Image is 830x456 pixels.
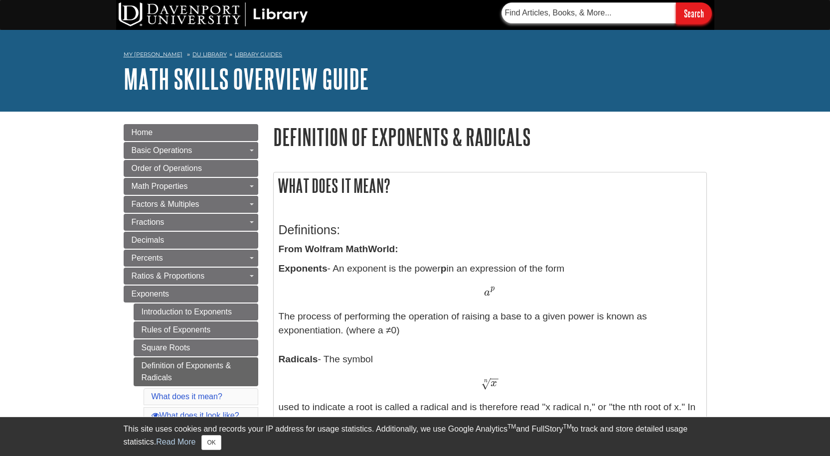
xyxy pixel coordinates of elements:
a: Basic Operations [124,142,258,159]
a: Fractions [124,214,258,231]
a: Library Guides [235,51,282,58]
a: Factors & Multiples [124,196,258,213]
span: Exponents [132,290,169,298]
span: Ratios & Proportions [132,272,205,280]
a: Home [124,124,258,141]
a: Percents [124,250,258,267]
a: Read More [156,438,195,446]
span: Home [132,128,153,137]
span: n [484,378,488,384]
a: Math Skills Overview Guide [124,63,369,94]
b: Radicals [279,354,318,364]
a: Decimals [124,232,258,249]
b: p [441,263,447,274]
span: x [491,378,497,389]
a: Rules of Exponents [134,321,258,338]
a: Exponents [124,286,258,303]
sup: TM [563,423,572,430]
a: Square Roots [134,339,258,356]
a: Ratios & Proportions [124,268,258,285]
nav: breadcrumb [124,48,707,64]
a: What does it look like? [152,411,239,420]
button: Close [201,435,221,450]
div: This site uses cookies and records your IP address for usage statistics. Additionally, we use Goo... [124,423,707,450]
b: Exponents [279,263,328,274]
span: √ [481,377,491,390]
a: Definition of Exponents & Radicals [134,357,258,386]
span: Basic Operations [132,146,192,154]
input: Find Articles, Books, & More... [501,2,676,23]
a: What does it mean? [152,392,222,401]
h2: What does it mean? [274,172,706,199]
h1: Definition of Exponents & Radicals [273,124,707,150]
input: Search [676,2,712,24]
a: Math Properties [124,178,258,195]
strong: From Wolfram MathWorld: [279,244,398,254]
a: Introduction to Exponents [134,304,258,320]
span: p [491,285,495,293]
a: Order of Operations [124,160,258,177]
a: DU Library [192,51,227,58]
span: Decimals [132,236,165,244]
span: Fractions [132,218,165,226]
span: Factors & Multiples [132,200,199,208]
a: My [PERSON_NAME] [124,50,182,59]
span: Order of Operations [132,164,202,172]
h3: Definitions: [279,223,701,237]
span: Percents [132,254,163,262]
span: a [484,287,490,298]
span: Math Properties [132,182,188,190]
img: DU Library [119,2,308,26]
form: Searches DU Library's articles, books, and more [501,2,712,24]
sup: TM [507,423,516,430]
